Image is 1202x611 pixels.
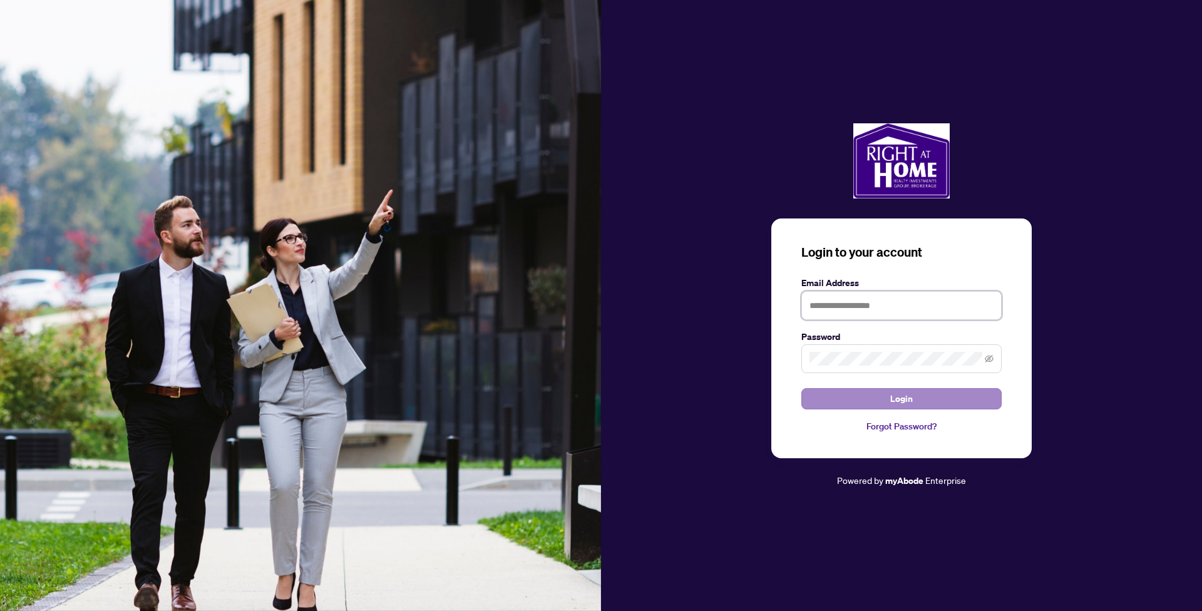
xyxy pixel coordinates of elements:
[885,474,923,488] a: myAbode
[925,475,966,486] span: Enterprise
[801,419,1002,433] a: Forgot Password?
[985,354,994,363] span: eye-invisible
[853,123,950,198] img: ma-logo
[801,330,1002,344] label: Password
[801,276,1002,290] label: Email Address
[837,475,883,486] span: Powered by
[890,389,913,409] span: Login
[801,244,1002,261] h3: Login to your account
[801,388,1002,409] button: Login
